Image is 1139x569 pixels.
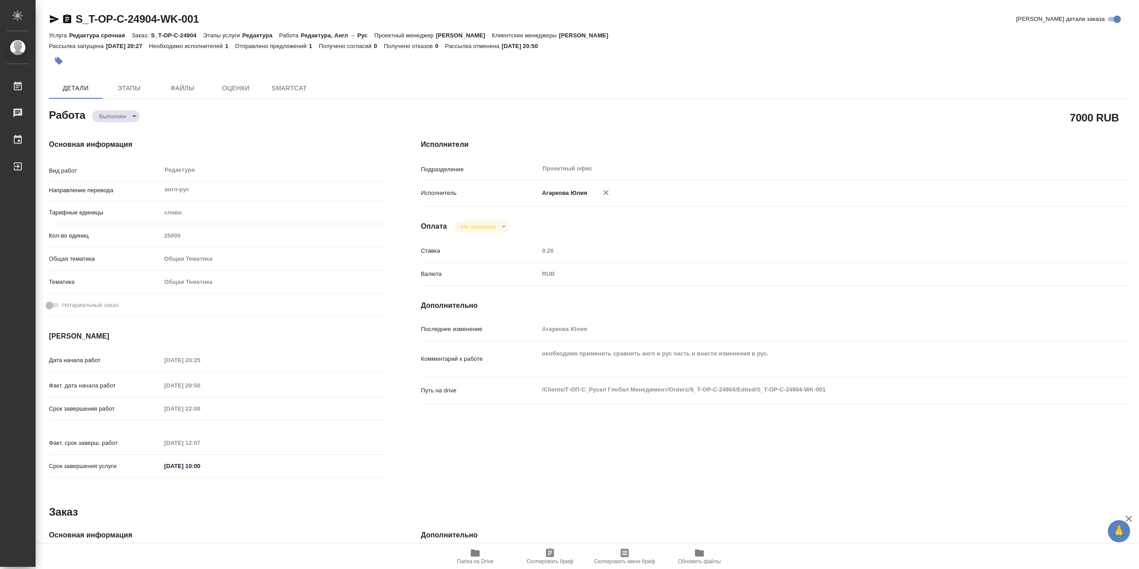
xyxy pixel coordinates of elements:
[49,254,161,263] p: Общая тематика
[49,43,106,49] p: Рассылка запущена
[108,83,150,94] span: Этапы
[438,544,513,569] button: Папка на Drive
[421,386,539,395] p: Путь на drive
[49,51,69,71] button: Добавить тэг
[279,32,301,39] p: Работа
[587,544,662,569] button: Скопировать мини-бриф
[49,278,161,287] p: Тематика
[1108,520,1130,542] button: 🙏
[309,43,319,49] p: 1
[596,183,616,202] button: Удалить исполнителя
[49,404,161,413] p: Срок завершения работ
[435,43,445,49] p: 0
[268,83,311,94] span: SmartCat
[662,544,737,569] button: Обновить файлы
[49,166,161,175] p: Вид работ
[161,205,385,220] div: слово
[161,379,239,392] input: Пустое поле
[149,43,225,49] p: Необходимо исполнителей
[161,436,239,449] input: Пустое поле
[374,43,384,49] p: 0
[539,189,587,198] p: Агаркова Юлия
[1016,15,1105,24] span: [PERSON_NAME] детали заказа
[161,354,239,367] input: Пустое поле
[161,460,239,472] input: ✎ Введи что-нибудь
[49,14,60,24] button: Скопировать ссылку для ЯМессенджера
[678,558,721,565] span: Обновить файлы
[161,83,204,94] span: Файлы
[539,323,1070,335] input: Пустое поле
[421,270,539,278] p: Валюта
[151,32,203,39] p: S_T-OP-C-24904
[49,106,85,122] h2: Работа
[421,530,1129,541] h4: Дополнительно
[421,165,539,174] p: Подразделение
[49,32,69,39] p: Услуга
[49,381,161,390] p: Факт. дата начала работ
[203,32,242,39] p: Этапы услуги
[436,32,492,39] p: [PERSON_NAME]
[161,251,385,266] div: Общая Тематика
[539,244,1070,257] input: Пустое поле
[421,355,539,363] p: Комментарий к работе
[513,544,587,569] button: Скопировать бриф
[539,382,1070,397] textarea: /Clients/Т-ОП-С_Русал Глобал Менеджмент/Orders/S_T-OP-C-24904/Edited/S_T-OP-C-24904-WK-001
[421,246,539,255] p: Ставка
[594,558,655,565] span: Скопировать мини-бриф
[49,530,385,541] h4: Основная информация
[445,43,501,49] p: Рассылка отменена
[76,13,199,25] a: S_T-OP-C-24904-WK-001
[49,462,161,471] p: Срок завершения услуги
[1111,522,1127,541] span: 🙏
[132,32,151,39] p: Заказ:
[374,32,436,39] p: Проектный менеджер
[421,189,539,198] p: Исполнитель
[69,32,131,39] p: Редактура срочная
[97,113,129,120] button: Выполнен
[49,439,161,448] p: Факт. срок заверш. работ
[49,331,385,342] h4: [PERSON_NAME]
[235,43,309,49] p: Отправлено предложений
[161,229,385,242] input: Пустое поле
[214,83,257,94] span: Оценки
[559,32,615,39] p: [PERSON_NAME]
[106,43,149,49] p: [DATE] 20:27
[161,402,239,415] input: Пустое поле
[457,558,493,565] span: Папка на Drive
[421,300,1129,311] h4: Дополнительно
[49,208,161,217] p: Тарифные единицы
[421,139,1129,150] h4: Исполнители
[49,356,161,365] p: Дата начала работ
[49,139,385,150] h4: Основная информация
[384,43,435,49] p: Получено отказов
[421,325,539,334] p: Последнее изменение
[49,231,161,240] p: Кол-во единиц
[62,301,118,310] span: Нотариальный заказ
[319,43,374,49] p: Получено согласий
[225,43,235,49] p: 1
[49,505,78,519] h2: Заказ
[62,14,73,24] button: Скопировать ссылку
[301,32,374,39] p: Редактура, Англ → Рус
[54,83,97,94] span: Детали
[459,223,498,230] button: Не оплачена
[501,43,545,49] p: [DATE] 20:50
[454,221,509,233] div: Выполнен
[161,274,385,290] div: Общая Тематика
[1070,110,1119,125] h2: 7000 RUB
[539,266,1070,282] div: RUB
[242,32,279,39] p: Редактура
[526,558,573,565] span: Скопировать бриф
[492,32,559,39] p: Клиентские менеджеры
[92,110,140,122] div: Выполнен
[49,186,161,195] p: Направление перевода
[421,221,447,232] h4: Оплата
[539,346,1070,370] textarea: необходимо применить сравнить англ и рус часть и внести изменения в рус.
